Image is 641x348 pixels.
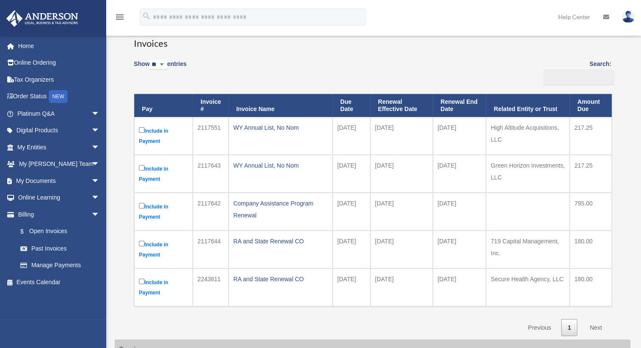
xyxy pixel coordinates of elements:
td: 2117643 [193,155,229,193]
span: arrow_drop_down [91,139,108,156]
td: [DATE] [370,155,433,193]
th: Renewal End Date: activate to sort column ascending [433,94,486,117]
input: Include in Payment [139,127,144,133]
label: Show entries [134,59,186,78]
a: Order StatusNEW [6,88,113,106]
label: Include in Payment [139,126,188,146]
td: 180.00 [570,268,612,306]
th: Amount Due: activate to sort column ascending [570,94,612,117]
td: 2243811 [193,268,229,306]
span: arrow_drop_down [91,206,108,223]
div: RA and State Renewal CO [233,273,328,285]
a: Manage Payments [12,257,108,274]
span: arrow_drop_down [91,172,108,190]
a: Online Learningarrow_drop_down [6,189,113,206]
a: Events Calendar [6,274,113,291]
td: [DATE] [370,231,433,268]
td: 2117644 [193,231,229,268]
td: [DATE] [433,268,486,306]
span: arrow_drop_down [91,122,108,140]
label: Include in Payment [139,277,188,298]
td: [DATE] [433,193,486,231]
div: Company Assistance Program Renewal [233,197,328,221]
span: $ [25,226,29,237]
td: [DATE] [333,117,370,155]
div: RA and State Renewal CO [233,235,328,247]
input: Search: [543,69,614,86]
input: Include in Payment [139,165,144,171]
td: [DATE] [433,117,486,155]
a: My Documentsarrow_drop_down [6,172,113,189]
td: Secure Health Agency, LLC [486,268,570,306]
span: arrow_drop_down [91,105,108,123]
a: Home [6,37,113,54]
input: Include in Payment [139,279,144,284]
div: WY Annual List, No Nom [233,122,328,134]
td: 2117551 [193,117,229,155]
a: $Open Invoices [12,223,104,240]
td: Green Horizon Investments, LLC [486,155,570,193]
a: Previous [522,319,557,337]
td: [DATE] [370,268,433,306]
img: User Pic [622,11,635,23]
td: [DATE] [433,231,486,268]
a: Billingarrow_drop_down [6,206,108,223]
td: [DATE] [370,193,433,231]
td: 217.25 [570,117,612,155]
td: [DATE] [333,193,370,231]
th: Due Date: activate to sort column ascending [333,94,370,117]
a: Online Ordering [6,54,113,71]
td: [DATE] [333,268,370,306]
th: Invoice #: activate to sort column ascending [193,94,229,117]
a: My Entitiesarrow_drop_down [6,139,113,156]
img: Anderson Advisors Platinum Portal [4,10,81,27]
td: [DATE] [370,117,433,155]
span: arrow_drop_down [91,189,108,207]
th: Invoice Name: activate to sort column ascending [229,94,333,117]
label: Search: [540,59,611,85]
td: [DATE] [333,231,370,268]
td: [DATE] [333,155,370,193]
div: WY Annual List, No Nom [233,160,328,171]
i: search [142,11,151,21]
td: 180.00 [570,231,612,268]
span: arrow_drop_down [91,156,108,173]
label: Include in Payment [139,239,188,260]
th: Related Entity or Trust: activate to sort column ascending [486,94,570,117]
a: Tax Organizers [6,71,113,88]
td: High Altitude Acquisitions, LLC [486,117,570,155]
a: My [PERSON_NAME] Teamarrow_drop_down [6,156,113,173]
h3: Invoices [134,29,611,50]
label: Include in Payment [139,201,188,222]
td: [DATE] [433,155,486,193]
input: Include in Payment [139,241,144,246]
td: 719 Capital Management, Inc. [486,231,570,268]
td: 2117642 [193,193,229,231]
td: 217.25 [570,155,612,193]
i: menu [115,12,125,22]
a: Past Invoices [12,240,108,257]
th: Pay: activate to sort column descending [134,94,193,117]
td: 795.00 [570,193,612,231]
label: Include in Payment [139,163,188,184]
a: Digital Productsarrow_drop_down [6,122,113,139]
select: Showentries [150,60,167,70]
th: Renewal Effective Date: activate to sort column ascending [370,94,433,117]
a: menu [115,15,125,22]
a: Platinum Q&Aarrow_drop_down [6,105,113,122]
div: NEW [49,90,68,103]
input: Include in Payment [139,203,144,208]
